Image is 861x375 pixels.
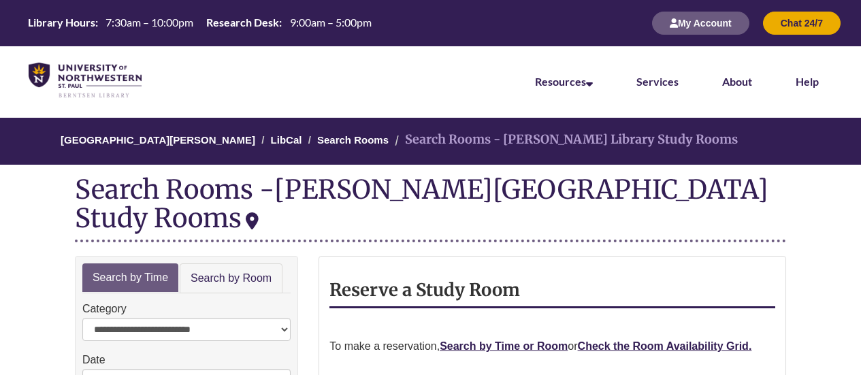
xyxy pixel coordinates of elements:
[578,340,752,352] a: Check the Room Availability Grid.
[61,134,255,146] a: [GEOGRAPHIC_DATA][PERSON_NAME]
[763,17,841,29] a: Chat 24/7
[317,134,389,146] a: Search Rooms
[29,63,142,99] img: UNWSP Library Logo
[271,134,302,146] a: LibCal
[22,15,376,31] a: Hours Today
[75,118,786,165] nav: Breadcrumb
[652,12,749,35] button: My Account
[535,75,593,88] a: Resources
[652,17,749,29] a: My Account
[22,15,100,30] th: Library Hours:
[290,16,372,29] span: 9:00am – 5:00pm
[82,263,178,293] a: Search by Time
[722,75,752,88] a: About
[636,75,679,88] a: Services
[329,279,520,301] strong: Reserve a Study Room
[201,15,284,30] th: Research Desk:
[391,130,738,150] li: Search Rooms - [PERSON_NAME] Library Study Rooms
[82,300,127,318] label: Category
[105,16,193,29] span: 7:30am – 10:00pm
[763,12,841,35] button: Chat 24/7
[82,351,105,369] label: Date
[22,15,376,30] table: Hours Today
[796,75,819,88] a: Help
[329,338,775,355] p: To make a reservation, or
[75,175,786,242] div: Search Rooms -
[440,340,568,352] a: Search by Time or Room
[180,263,282,294] a: Search by Room
[75,173,768,234] div: [PERSON_NAME][GEOGRAPHIC_DATA] Study Rooms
